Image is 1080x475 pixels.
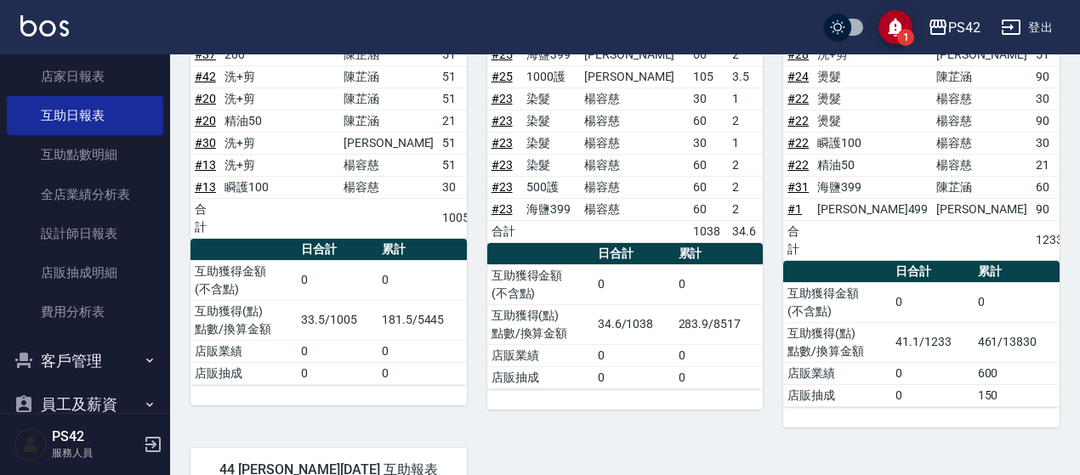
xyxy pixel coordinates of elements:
td: 60 [689,176,728,198]
td: 30 [1032,88,1067,110]
td: [PERSON_NAME] [932,198,1031,220]
td: 51 [438,43,474,65]
td: 楊容慈 [932,154,1031,176]
td: 600 [974,362,1060,384]
td: 洗+剪 [220,154,339,176]
td: 染髮 [522,88,580,110]
td: 90 [1032,110,1067,132]
a: #20 [195,92,216,105]
td: 181.5/5445 [378,300,467,340]
td: 互助獲得(點) 點數/換算金額 [783,322,891,362]
td: 30 [689,132,728,154]
td: 店販抽成 [190,362,297,384]
td: 染髮 [522,132,580,154]
td: 41.1/1233 [891,322,973,362]
td: 0 [297,260,378,300]
td: 洗+剪 [813,43,932,65]
a: #23 [492,158,513,172]
td: 34.6/1038 [594,304,674,344]
td: 燙髮 [813,88,932,110]
img: Logo [20,15,69,37]
a: #13 [195,180,216,194]
td: 51 [438,65,474,88]
a: #22 [787,92,809,105]
a: #23 [492,202,513,216]
button: 員工及薪資 [7,382,163,427]
td: 互助獲得金額 (不含點) [190,260,297,300]
span: 1 [897,29,914,46]
div: PS42 [948,17,981,38]
td: 合計 [783,220,813,260]
a: #23 [492,180,513,194]
td: 0 [674,264,764,304]
td: 互助獲得金額 (不含點) [487,264,594,304]
td: 0 [594,264,674,304]
td: 30 [1032,132,1067,154]
a: #24 [787,70,809,83]
td: 陳芷涵 [932,176,1031,198]
td: 21 [1032,154,1067,176]
td: 21 [438,110,474,132]
button: 客戶管理 [7,339,163,383]
table: a dense table [487,243,764,389]
td: 楊容慈 [580,154,689,176]
td: 0 [891,362,973,384]
td: 2 [728,43,764,65]
td: [PERSON_NAME]499 [813,198,932,220]
td: 店販抽成 [487,366,594,388]
p: 服務人員 [52,445,139,461]
td: 1233 [1032,220,1067,260]
td: [PERSON_NAME] [580,43,689,65]
td: 0 [974,282,1060,322]
a: 互助日報表 [7,96,163,135]
th: 累計 [974,261,1060,283]
td: 90 [1032,65,1067,88]
td: 陳芷涵 [339,88,438,110]
a: 店販抽成明細 [7,253,163,292]
td: 1005 [438,198,474,238]
td: 0 [594,366,674,388]
td: 0 [378,260,467,300]
a: 費用分析表 [7,292,163,331]
td: 1 [728,132,764,154]
td: 51 [438,154,474,176]
td: 1038 [689,220,728,242]
th: 累計 [674,243,764,265]
td: 60 [689,110,728,132]
td: 2 [728,198,764,220]
h5: PS42 [52,428,139,445]
td: 燙髮 [813,110,932,132]
td: 海鹽399 [813,176,932,198]
td: 店販業績 [487,344,594,366]
td: 0 [378,340,467,362]
td: 150 [974,384,1060,406]
td: 2 [728,154,764,176]
td: 30 [689,88,728,110]
td: 30 [438,176,474,198]
td: 2 [728,110,764,132]
td: 楊容慈 [932,88,1031,110]
td: 染髮 [522,110,580,132]
table: a dense table [783,261,1060,407]
td: 楊容慈 [580,132,689,154]
td: 500護 [522,176,580,198]
a: #42 [195,70,216,83]
a: 全店業績分析表 [7,175,163,214]
td: 0 [594,344,674,366]
table: a dense table [190,239,467,385]
a: #23 [492,92,513,105]
td: 60 [689,43,728,65]
td: [PERSON_NAME] [339,132,438,154]
a: #23 [492,114,513,127]
td: 楊容慈 [580,88,689,110]
td: 0 [891,282,973,322]
a: #1 [787,202,802,216]
a: #37 [195,48,216,61]
td: 51 [1032,43,1067,65]
td: 海鹽399 [522,198,580,220]
button: PS42 [921,10,987,45]
td: 合計 [487,220,523,242]
a: #25 [492,48,513,61]
td: 60 [1032,176,1067,198]
th: 日合計 [594,243,674,265]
